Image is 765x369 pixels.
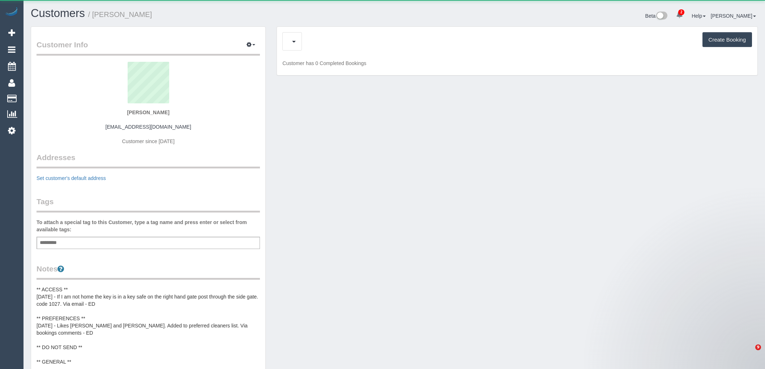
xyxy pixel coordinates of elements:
strong: [PERSON_NAME] [127,110,169,115]
a: [EMAIL_ADDRESS][DOMAIN_NAME] [106,124,191,130]
span: 9 [755,344,761,350]
img: Automaid Logo [4,7,19,17]
legend: Tags [37,196,260,213]
img: New interface [655,12,667,21]
a: Set customer's default address [37,175,106,181]
button: Create Booking [702,32,752,47]
a: Beta [645,13,668,19]
a: 2 [672,7,687,23]
small: / [PERSON_NAME] [88,10,152,18]
a: Customers [31,7,85,20]
a: [PERSON_NAME] [711,13,756,19]
span: Customer since [DATE] [122,138,175,144]
a: Help [692,13,706,19]
label: To attach a special tag to this Customer, type a tag name and press enter or select from availabl... [37,219,260,233]
iframe: Intercom live chat [740,344,758,362]
span: 2 [678,9,684,15]
legend: Notes [37,263,260,280]
p: Customer has 0 Completed Bookings [282,60,752,67]
legend: Customer Info [37,39,260,56]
